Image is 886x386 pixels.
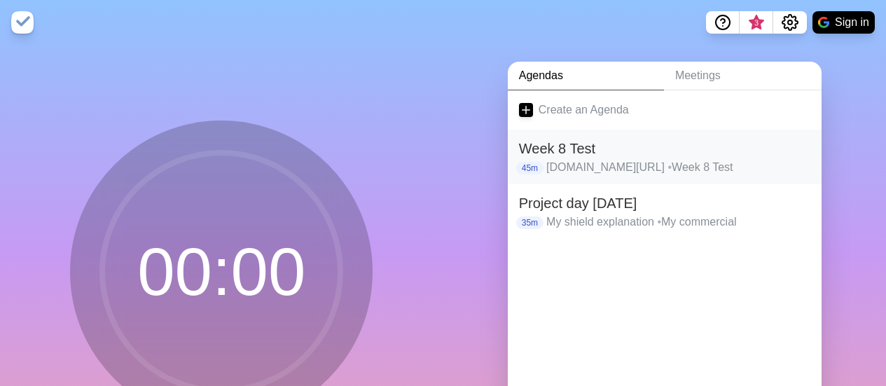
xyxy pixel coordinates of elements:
[773,11,807,34] button: Settings
[516,162,544,174] p: 45m
[11,11,34,34] img: timeblocks logo
[812,11,875,34] button: Sign in
[508,62,664,90] a: Agendas
[546,214,810,230] p: My shield explanation My commercial
[667,161,672,173] span: •
[519,138,810,159] h2: Week 8 Test
[516,216,544,229] p: 35m
[740,11,773,34] button: What’s new
[751,18,762,29] span: 3
[546,159,810,176] p: [DOMAIN_NAME][URL] Week 8 Test
[657,216,661,228] span: •
[818,17,829,28] img: google logo
[508,90,822,130] a: Create an Agenda
[664,62,822,90] a: Meetings
[519,193,810,214] h2: Project day [DATE]
[706,11,740,34] button: Help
